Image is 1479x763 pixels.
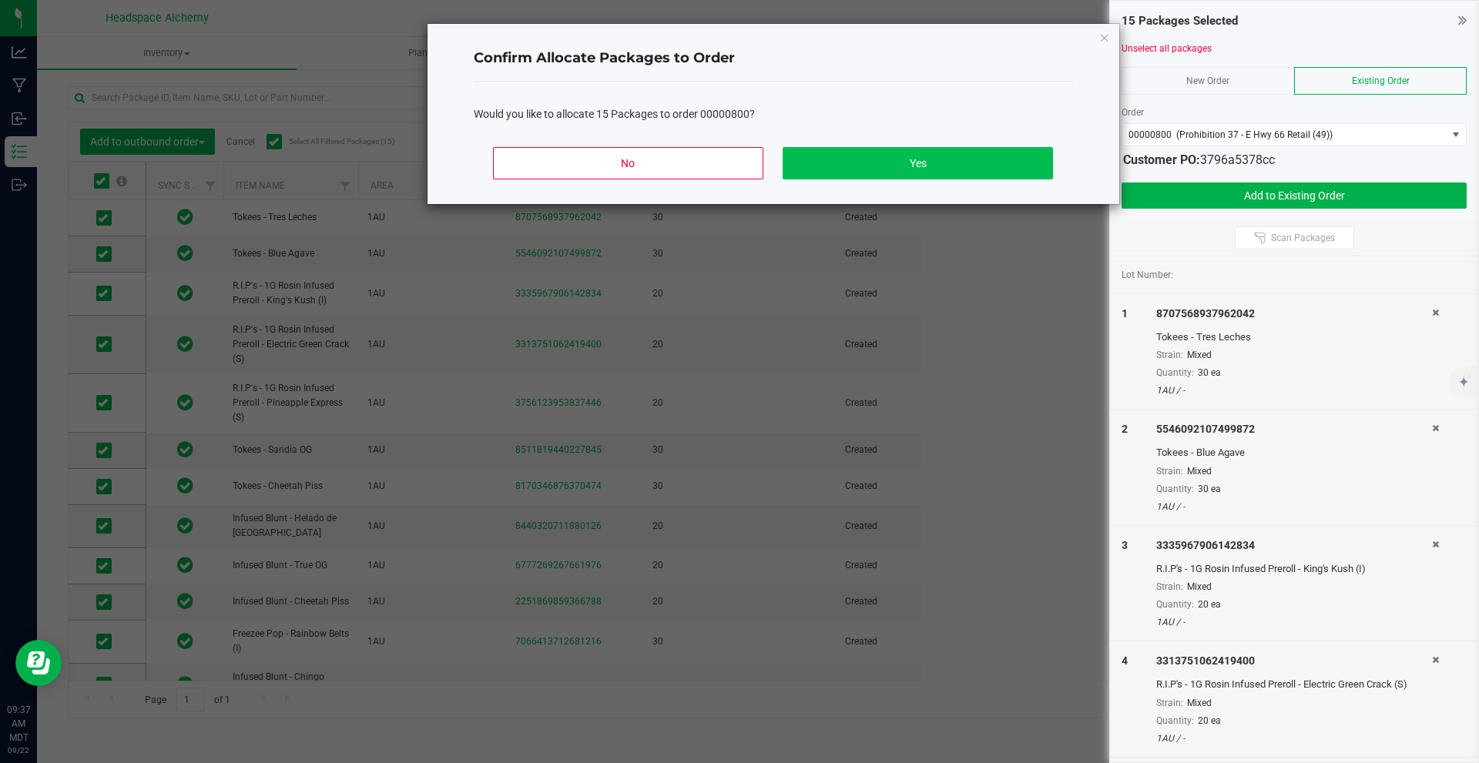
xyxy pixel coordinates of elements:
h4: Confirm Allocate Packages to Order [474,49,1073,69]
iframe: Resource center [15,640,62,686]
div: Would you like to allocate 15 Packages to order 00000800? [474,106,1073,122]
button: Yes [783,147,1052,179]
button: No [493,147,763,179]
button: Close [1099,28,1110,46]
